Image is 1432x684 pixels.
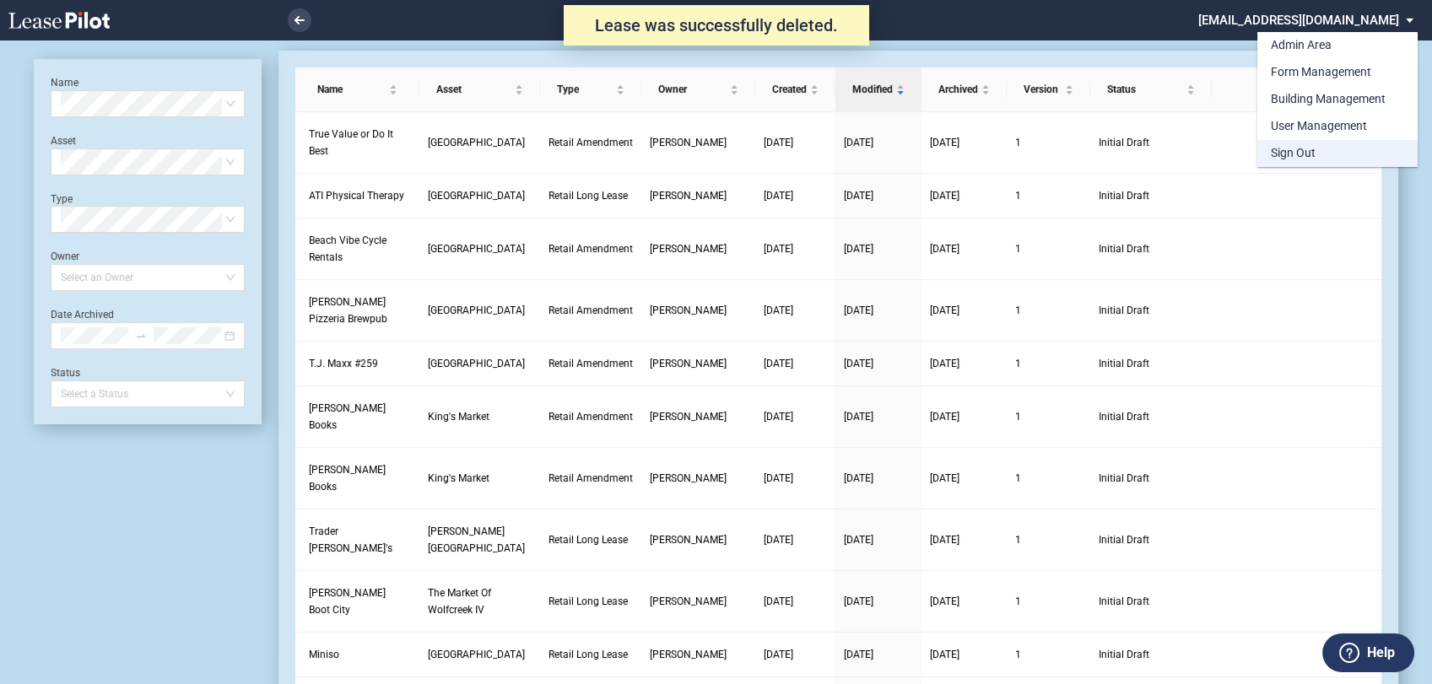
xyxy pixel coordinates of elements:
[564,5,869,46] div: Lease was successfully deleted.
[1367,642,1395,664] label: Help
[1271,91,1386,108] div: Building Management
[1271,118,1367,135] div: User Management
[1271,64,1371,81] div: Form Management
[1271,145,1316,162] div: Sign Out
[1271,37,1332,54] div: Admin Area
[1322,633,1414,672] button: Help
